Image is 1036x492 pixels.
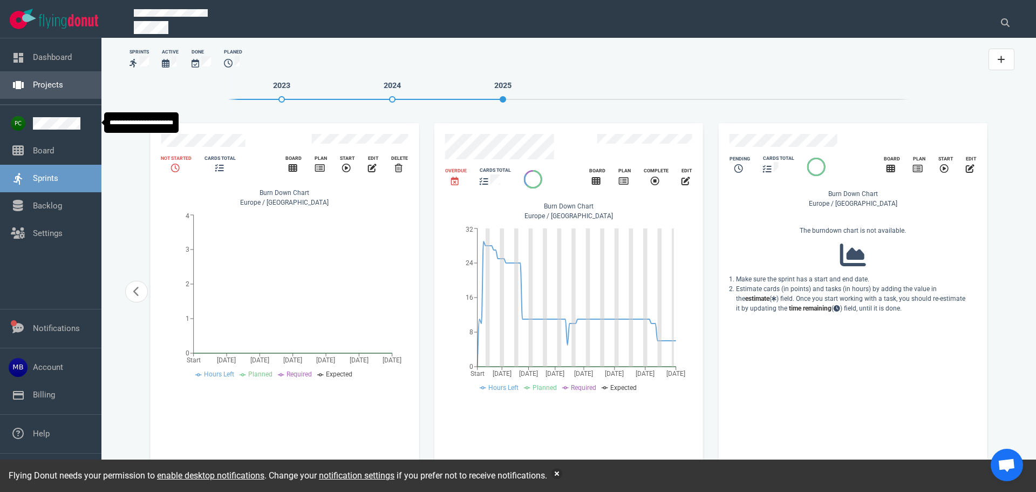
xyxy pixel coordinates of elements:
strong: time remaining [789,305,831,312]
tspan: 4 [185,212,189,220]
div: Europe / [GEOGRAPHIC_DATA] [161,188,408,210]
span: Planned [533,384,557,392]
span: Flying Donut needs your permission to [9,470,264,481]
div: Plan [913,156,925,163]
span: Expected [326,370,352,378]
a: enable desktop notifications [157,470,264,481]
div: edit [367,155,378,162]
tspan: [DATE] [667,369,686,377]
div: Europe / [GEOGRAPHIC_DATA] [445,201,692,223]
a: Projects [33,80,63,90]
div: Europe / [GEOGRAPHIC_DATA] [730,189,977,211]
span: Hours Left [488,384,519,392]
a: Board [884,156,900,176]
img: Flying Donut text logo [39,14,98,29]
a: Board [33,146,54,156]
tspan: 32 [466,226,473,233]
div: Pending [730,156,750,163]
tspan: [DATE] [383,356,401,364]
li: Estimate cards (in points) and tasks (in hours) by adding the value in the ( ) field. Once you st... [736,284,970,313]
tspan: 24 [466,259,473,267]
tspan: Start [186,356,200,364]
tspan: 2 [185,280,189,288]
a: notification settings [319,470,394,481]
span: 2023 [273,81,290,90]
div: Complete [644,167,669,174]
tspan: [DATE] [575,369,594,377]
tspan: 0 [469,363,473,370]
tspan: [DATE] [636,369,655,377]
div: cards total [763,155,794,162]
div: slide 10 of 11 [427,116,711,468]
div: Open de chat [991,449,1023,481]
a: Settings [33,228,63,238]
span: Burn Down Chart [828,190,878,198]
tspan: [DATE] [546,369,565,377]
tspan: 0 [185,349,189,357]
tspan: [DATE] [283,356,302,364]
a: Notifications [33,323,80,333]
div: Board [884,156,900,163]
div: cards total [205,155,236,162]
div: Board [589,167,605,174]
span: Required [287,370,312,378]
div: Active [162,49,179,56]
a: Board [285,155,302,175]
div: Sprints [129,49,149,56]
tspan: 16 [466,294,473,301]
a: Help [33,429,50,439]
div: Delete [391,155,408,162]
tspan: [DATE] [316,356,335,364]
span: Burn Down Chart [544,203,594,210]
a: Billing [33,390,55,400]
tspan: [DATE] [350,356,369,364]
div: Start [340,155,355,162]
div: The burndown chart is not available. [730,226,977,235]
strong: estimate [745,295,769,302]
div: slide 9 of 11 [142,116,427,468]
tspan: 3 [185,246,189,253]
div: Start [938,156,953,163]
div: Planed [224,49,242,56]
div: edit [966,156,977,163]
div: Plan [315,155,327,162]
tspan: 1 [185,315,189,322]
div: Plan [618,167,631,174]
span: Expected [610,384,637,392]
div: edit [681,167,692,174]
tspan: [DATE] [605,369,624,377]
a: Board [589,167,605,187]
div: Overdue [445,167,467,174]
div: Board [285,155,302,162]
tspan: [DATE] [217,356,236,364]
a: Account [33,362,63,372]
div: slide 11 of 11 [711,116,995,468]
span: 2025 [494,81,512,90]
tspan: [DATE] [519,369,538,377]
div: Not Started [161,155,192,162]
li: Make sure the sprint has a start and end date. [736,274,970,284]
tspan: Start [471,369,485,377]
tspan: [DATE] [493,369,512,377]
tspan: 8 [469,328,473,336]
div: Done [192,49,211,56]
span: . Change your if you prefer not to receive notifications. [264,470,547,481]
tspan: [DATE] [250,356,269,364]
span: Hours Left [204,370,234,378]
span: Burn Down Chart [260,189,309,197]
a: Backlog [33,201,62,211]
a: Sprints [33,173,58,183]
span: Required [571,384,596,392]
span: Planned [248,370,272,378]
a: Dashboard [33,52,72,62]
span: 2024 [384,81,401,90]
div: cards total [480,167,511,174]
section: carousel-slider [142,116,995,468]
